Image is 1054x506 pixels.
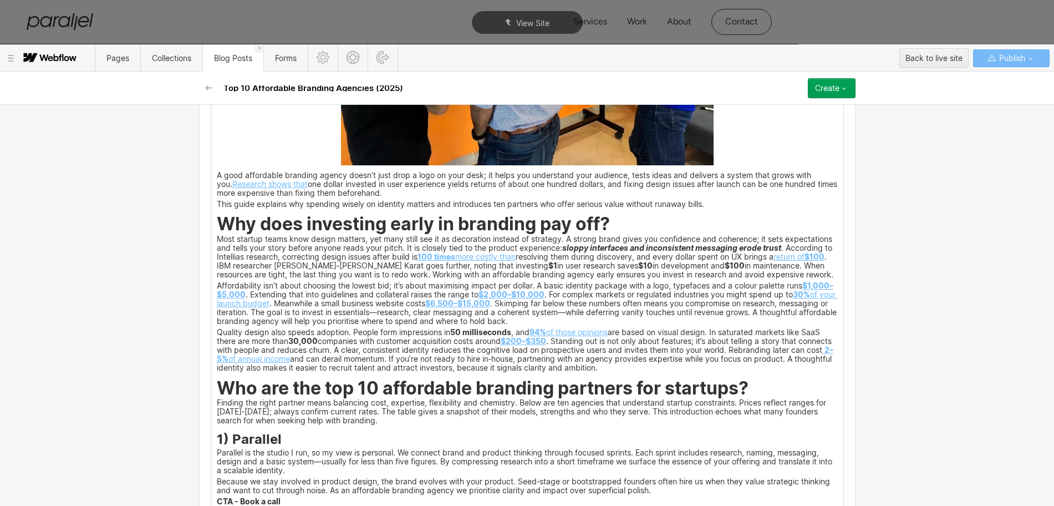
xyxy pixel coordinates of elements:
[217,497,281,506] strong: CTA - Book a call
[275,53,297,63] span: Forms
[417,252,516,261] a: 100 timesmore costly than
[793,290,810,299] strong: 30%
[725,261,745,270] strong: $100
[804,252,824,261] strong: $100
[217,281,833,299] a: $1,000–$5,000
[223,85,403,92] h2: Top 10 Affordable Branding Agencies (2025)
[815,84,839,93] div: Create
[217,213,610,235] strong: Why does investing early in branding pay off?
[562,243,781,252] em: sloppy interfaces and inconsistent messaging erode trust
[232,179,308,189] a: Research shows that
[217,345,833,363] a: 2–5%of annual income
[973,49,1050,67] button: Publish
[217,431,282,447] strong: 1) Parallel
[478,290,544,299] a: $2,000–$10,000
[997,50,1025,67] span: Publish
[417,252,455,261] strong: 100 times
[548,261,557,270] strong: $1
[217,330,838,372] p: Quality design also speeds adoption. People form impressions in , and are based on visual design....
[529,327,546,337] strong: 94%
[217,283,838,326] p: Affordability isn’t about choosing the lowest bid; it’s about maximising impact per dollar. A bas...
[905,50,963,67] div: Back to live site
[529,327,608,337] a: 94%of those opinions
[638,261,653,270] strong: $10
[899,48,969,68] button: Back to live site
[217,290,838,308] a: 30%of your launch budget
[152,53,191,63] span: Collections
[217,173,838,198] p: A good affordable branding agency doesn’t just drop a logo on your desk; it helps you understand ...
[516,18,549,28] span: View Site
[450,327,511,337] strong: 50 milliseconds
[808,78,856,98] button: Create
[217,377,749,399] strong: Who are the top 10 affordable branding partners for startups?
[217,479,838,495] p: Because we stay involved in product design, the brand evolves with your product. Seed‑stage or bo...
[425,298,490,308] a: $6,500–$15,000
[214,53,252,63] span: Blog Posts
[288,336,318,346] strong: 30,000
[217,449,838,474] p: Parallel is the studio I run, so my view is personal. We connect brand and product thinking throu...
[773,252,824,261] a: return of$100
[256,44,263,52] a: Close 'Blog Posts' tab
[106,53,129,63] span: Pages
[217,201,838,209] p: This guide explains why spending wisely on identity matters and introduces ten partners who offer...
[217,400,838,425] p: Finding the right partner means balancing cost, expertise, flexibility and chemistry. Below are t...
[217,345,833,363] strong: 2–5%
[501,336,546,346] a: $200–$350
[217,236,838,279] p: Most startup teams know design matters, yet many still see it as decoration instead of strategy. ...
